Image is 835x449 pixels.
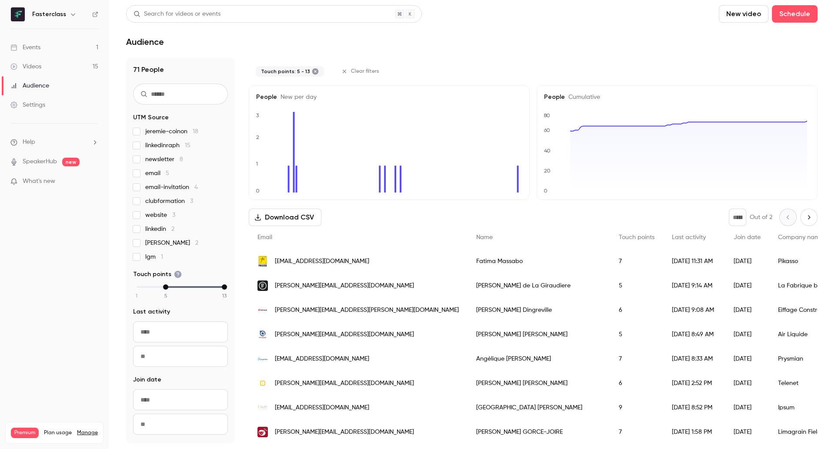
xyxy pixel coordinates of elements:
[256,161,258,167] text: 1
[133,270,182,279] span: Touch points
[778,234,823,240] span: Company name
[10,43,40,52] div: Events
[256,93,522,101] h5: People
[11,428,39,438] span: Premium
[172,212,175,218] span: 3
[672,234,706,240] span: Last activity
[32,10,66,19] h6: Fasterclass
[275,379,414,388] span: [PERSON_NAME][EMAIL_ADDRESS][DOMAIN_NAME]
[145,127,198,136] span: jeremie-coinon
[257,329,268,340] img: airliquide.com
[133,321,228,342] input: From
[468,395,610,420] div: [GEOGRAPHIC_DATA] [PERSON_NAME]
[610,249,663,273] div: 7
[257,280,268,291] img: lafabriquebyca.com
[725,322,769,347] div: [DATE]
[257,234,272,240] span: Email
[257,305,268,315] img: eiffage.com
[351,68,379,75] span: Clear filters
[544,148,551,154] text: 40
[468,420,610,444] div: [PERSON_NAME] GORCE-JOIRE
[62,158,80,166] span: new
[145,183,198,192] span: email-invitation
[750,213,772,222] p: Out of 2
[23,157,57,166] a: SpeakerHub
[275,428,414,437] span: [PERSON_NAME][EMAIL_ADDRESS][DOMAIN_NAME]
[663,273,725,298] div: [DATE] 9:14 AM
[544,127,550,133] text: 60
[544,168,551,174] text: 20
[544,112,550,118] text: 80
[257,256,268,267] img: pikasso.com
[610,273,663,298] div: 5
[11,7,25,21] img: Fasterclass
[725,395,769,420] div: [DATE]
[185,142,190,149] span: 15
[136,292,137,300] span: 1
[194,184,198,190] span: 4
[544,93,810,101] h5: People
[610,347,663,371] div: 7
[77,429,98,436] a: Manage
[261,68,310,75] span: Touch points: 5 - 13
[338,64,384,78] button: Clear filters
[663,298,725,322] div: [DATE] 9:08 AM
[725,371,769,395] div: [DATE]
[468,273,610,298] div: [PERSON_NAME] de La Giraudiere
[663,249,725,273] div: [DATE] 11:31 AM
[275,306,459,315] span: [PERSON_NAME][EMAIL_ADDRESS][PERSON_NAME][DOMAIN_NAME]
[610,322,663,347] div: 5
[190,198,193,204] span: 3
[468,371,610,395] div: [PERSON_NAME] [PERSON_NAME]
[257,378,268,388] img: telenetgroup.be
[663,371,725,395] div: [DATE] 2:52 PM
[145,197,193,206] span: clubformation
[725,420,769,444] div: [DATE]
[725,249,769,273] div: [DATE]
[275,281,414,290] span: [PERSON_NAME][EMAIL_ADDRESS][DOMAIN_NAME]
[145,253,163,261] span: lgm
[565,94,600,100] span: Cumulative
[126,37,164,47] h1: Audience
[725,273,769,298] div: [DATE]
[544,188,548,194] text: 0
[725,347,769,371] div: [DATE]
[468,249,610,273] div: Fatima Massabo
[195,240,198,246] span: 2
[610,420,663,444] div: 7
[734,234,761,240] span: Join date
[476,234,493,240] span: Name
[145,141,190,150] span: linkedinraph
[256,188,260,194] text: 0
[161,254,163,260] span: 1
[145,239,198,247] span: [PERSON_NAME]
[23,177,55,186] span: What's new
[468,298,610,322] div: [PERSON_NAME] Dingreville
[133,113,169,122] span: UTM Source
[10,101,45,109] div: Settings
[133,64,228,75] h1: 71 People
[610,298,663,322] div: 6
[275,403,369,412] span: [EMAIL_ADDRESS][DOMAIN_NAME]
[23,138,35,147] span: Help
[163,284,168,290] div: min
[133,307,170,316] span: Last activity
[277,94,317,100] span: New per day
[166,170,169,176] span: 5
[222,292,227,300] span: 13
[145,155,183,164] span: newsletter
[468,347,610,371] div: Angélique [PERSON_NAME]
[10,62,41,71] div: Videos
[257,427,268,437] img: limagrain.com
[180,156,183,162] span: 8
[10,81,49,90] div: Audience
[133,375,161,384] span: Join date
[275,330,414,339] span: [PERSON_NAME][EMAIL_ADDRESS][DOMAIN_NAME]
[171,226,174,232] span: 2
[44,429,72,436] span: Plan usage
[257,402,268,413] img: ipsum.fr
[133,389,228,410] input: From
[619,234,655,240] span: Touch points
[800,209,818,226] button: Next page
[88,178,98,186] iframe: Noticeable Trigger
